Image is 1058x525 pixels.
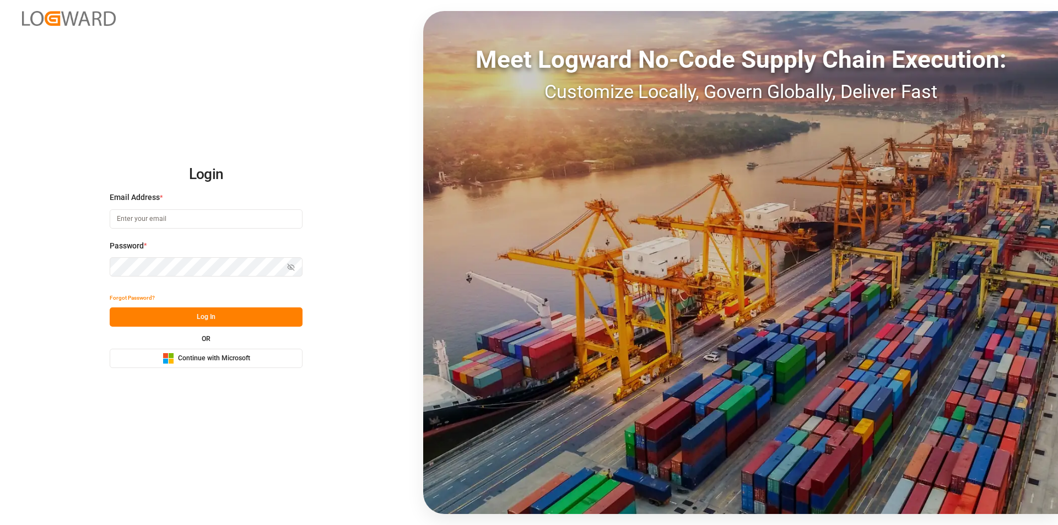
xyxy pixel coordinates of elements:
[110,209,303,229] input: Enter your email
[110,349,303,368] button: Continue with Microsoft
[110,240,144,252] span: Password
[423,78,1058,106] div: Customize Locally, Govern Globally, Deliver Fast
[423,41,1058,78] div: Meet Logward No-Code Supply Chain Execution:
[110,307,303,327] button: Log In
[110,157,303,192] h2: Login
[178,354,250,364] span: Continue with Microsoft
[202,335,210,342] small: OR
[110,288,155,307] button: Forgot Password?
[110,192,160,203] span: Email Address
[22,11,116,26] img: Logward_new_orange.png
